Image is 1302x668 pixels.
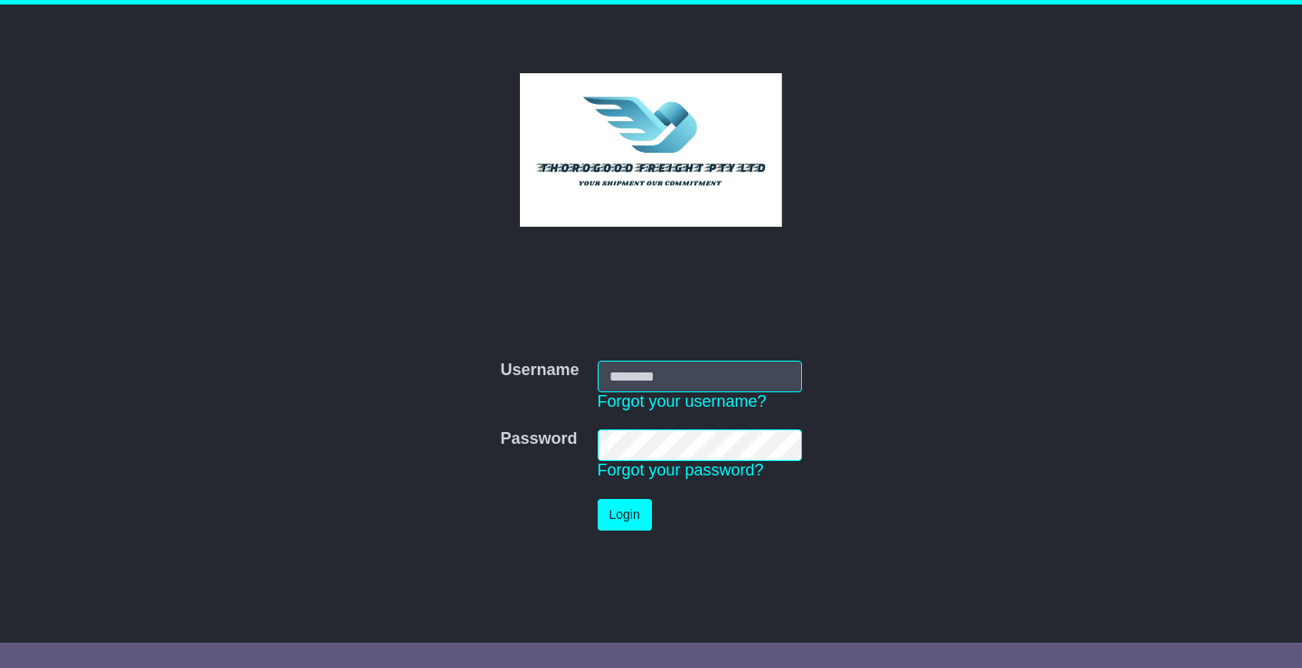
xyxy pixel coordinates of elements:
a: Forgot your password? [598,461,764,479]
button: Login [598,499,652,531]
label: Password [500,429,577,449]
img: Thorogood Freight Pty Ltd [520,73,783,227]
a: Forgot your username? [598,392,767,410]
label: Username [500,361,579,381]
